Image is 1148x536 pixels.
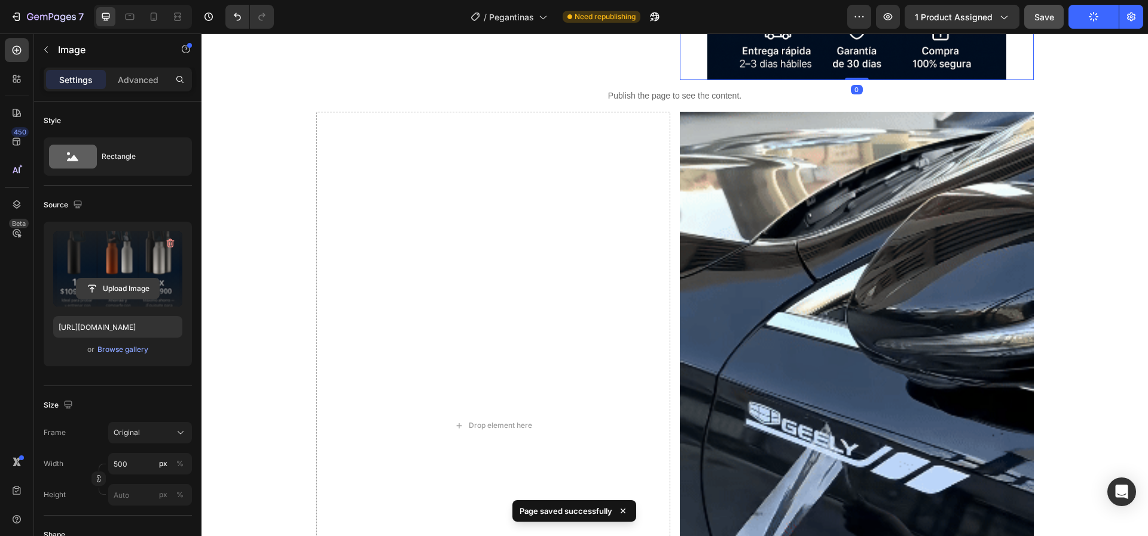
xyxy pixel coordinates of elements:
div: % [176,489,184,500]
p: Settings [59,73,93,86]
span: Original [114,427,140,438]
p: Advanced [118,73,158,86]
div: Undo/Redo [225,5,274,29]
div: Rectangle [102,143,175,170]
button: px [173,488,187,502]
div: 450 [11,127,29,137]
p: Page saved successfully [520,505,612,517]
iframe: Design area [201,33,1148,536]
button: Upload Image [76,278,160,299]
span: or [87,342,94,357]
span: 1 product assigned [915,11,993,23]
span: Pegantinas [489,11,534,23]
button: Browse gallery [97,344,149,356]
div: Open Intercom Messenger [1107,477,1136,506]
label: Frame [44,427,66,438]
span: Need republishing [575,11,636,22]
span: / [484,11,487,23]
button: px [173,457,187,471]
div: Beta [9,219,29,228]
div: Browse gallery [97,344,148,355]
div: 0 [649,51,661,61]
p: Image [58,42,160,57]
div: Size [44,397,75,414]
button: Save [1024,5,1064,29]
button: 7 [5,5,89,29]
button: % [156,457,170,471]
label: Height [44,489,66,500]
label: Width [44,458,63,469]
div: Drop element here [267,387,331,397]
input: px% [108,453,192,474]
button: % [156,488,170,502]
div: px [159,489,167,500]
div: px [159,458,167,469]
button: 1 product assigned [905,5,1019,29]
span: Save [1034,12,1054,22]
button: Original [108,422,192,443]
div: Source [44,197,85,213]
div: % [176,458,184,469]
input: https://example.com/image.jpg [53,316,182,338]
div: Style [44,115,61,126]
input: px% [108,484,192,506]
p: 7 [78,10,84,24]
